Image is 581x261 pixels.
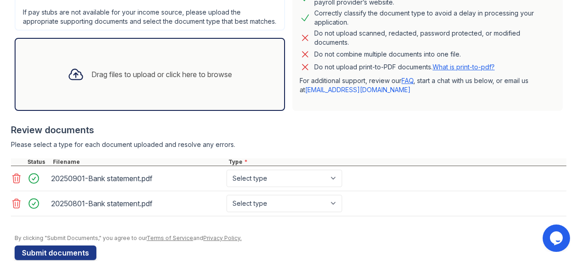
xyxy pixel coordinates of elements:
div: Drag files to upload or click here to browse [91,69,232,80]
p: For additional support, review our , start a chat with us below, or email us at [300,76,555,94]
button: Submit documents [15,245,96,260]
a: FAQ [401,77,413,84]
div: Do not upload scanned, redacted, password protected, or modified documents. [314,29,555,47]
p: Do not upload print-to-PDF documents. [314,63,495,72]
div: Filename [51,158,227,166]
a: Privacy Policy. [203,235,242,241]
div: Review documents [11,124,566,136]
div: 20250801-Bank statement.pdf [51,196,223,211]
div: Status [26,158,51,166]
div: By clicking "Submit Documents," you agree to our and [15,235,566,242]
a: [EMAIL_ADDRESS][DOMAIN_NAME] [305,86,411,94]
a: What is print-to-pdf? [433,63,495,71]
div: Please select a type for each document uploaded and resolve any errors. [11,140,566,149]
a: Terms of Service [147,235,193,241]
div: Type [227,158,566,166]
iframe: chat widget [543,224,572,252]
div: Do not combine multiple documents into one file. [314,49,461,60]
div: 20250901-Bank statement.pdf [51,171,223,186]
div: Correctly classify the document type to avoid a delay in processing your application. [314,9,555,27]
